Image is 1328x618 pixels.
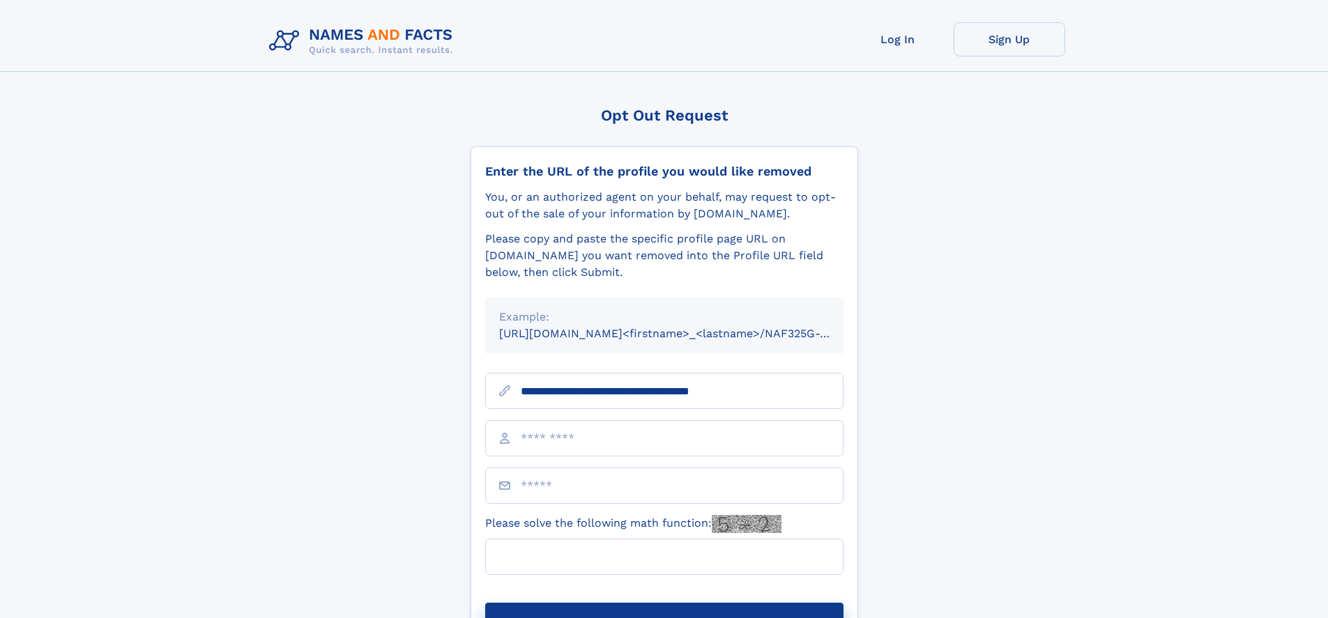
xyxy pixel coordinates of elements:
div: Example: [499,309,830,325]
div: Enter the URL of the profile you would like removed [485,164,844,179]
div: Opt Out Request [471,107,858,124]
div: Please copy and paste the specific profile page URL on [DOMAIN_NAME] you want removed into the Pr... [485,231,844,281]
div: You, or an authorized agent on your behalf, may request to opt-out of the sale of your informatio... [485,189,844,222]
label: Please solve the following math function: [485,515,781,533]
a: Log In [842,22,954,56]
img: Logo Names and Facts [264,22,464,60]
small: [URL][DOMAIN_NAME]<firstname>_<lastname>/NAF325G-xxxxxxxx [499,327,870,340]
a: Sign Up [954,22,1065,56]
